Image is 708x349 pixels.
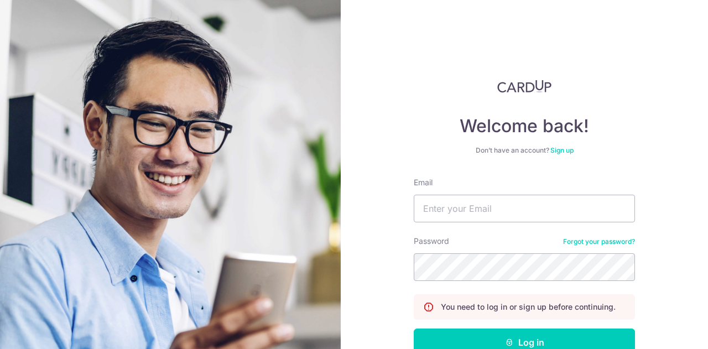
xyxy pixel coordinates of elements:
label: Email [414,177,433,188]
input: Enter your Email [414,195,635,222]
p: You need to log in or sign up before continuing. [441,301,616,312]
img: CardUp Logo [497,80,551,93]
div: Don’t have an account? [414,146,635,155]
a: Sign up [550,146,574,154]
a: Forgot your password? [563,237,635,246]
label: Password [414,236,449,247]
h4: Welcome back! [414,115,635,137]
